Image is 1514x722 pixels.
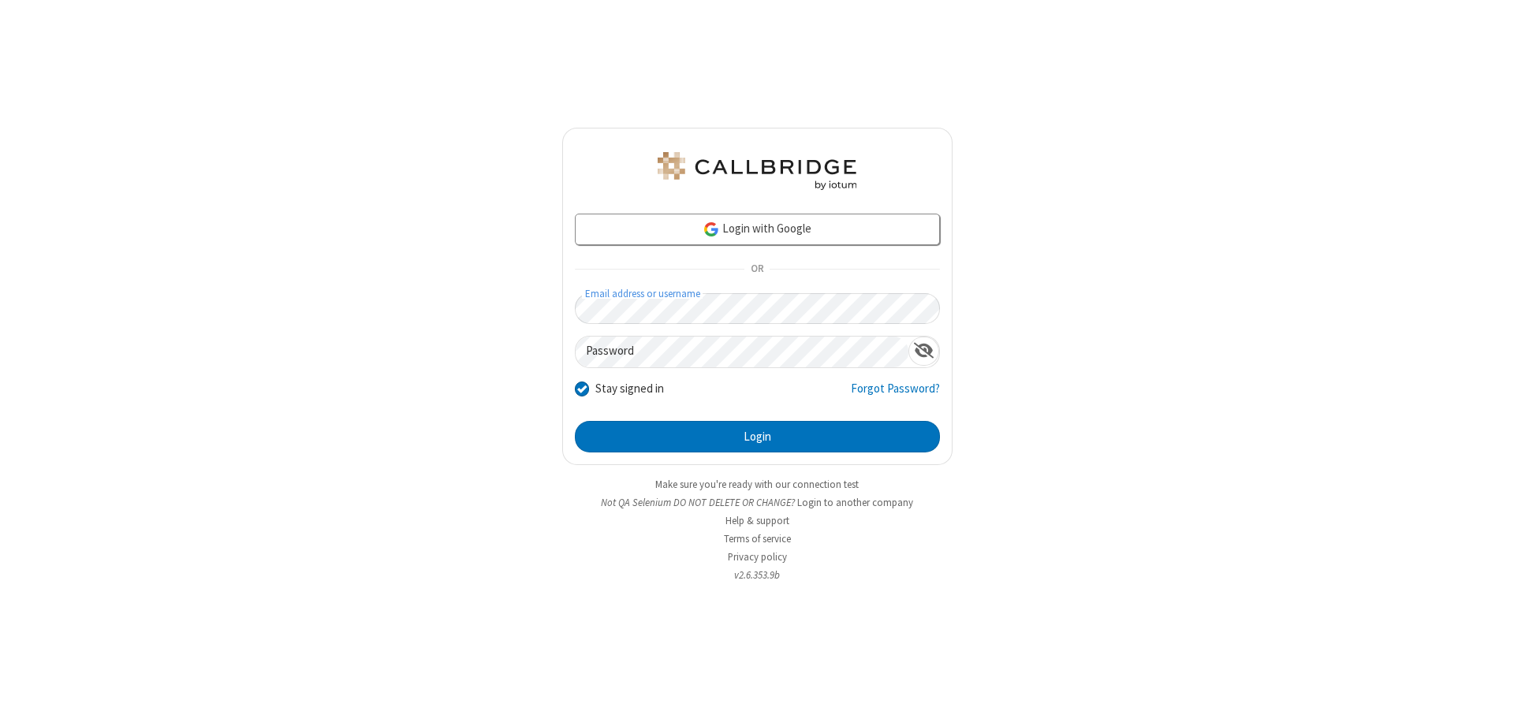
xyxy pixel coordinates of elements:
button: Login [575,421,940,452]
div: Show password [908,337,939,366]
li: v2.6.353.9b [562,568,953,582]
a: Make sure you're ready with our connection test [655,478,859,491]
a: Login with Google [575,214,940,245]
a: Help & support [725,514,789,527]
button: Login to another company [797,495,913,510]
li: Not QA Selenium DO NOT DELETE OR CHANGE? [562,495,953,510]
a: Terms of service [724,532,791,545]
img: google-icon.png [703,221,720,238]
input: Email address or username [575,293,940,324]
a: Forgot Password? [851,380,940,410]
label: Stay signed in [595,380,664,398]
a: Privacy policy [728,550,787,564]
span: OR [744,259,770,281]
img: QA Selenium DO NOT DELETE OR CHANGE [654,152,860,190]
input: Password [576,337,908,367]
